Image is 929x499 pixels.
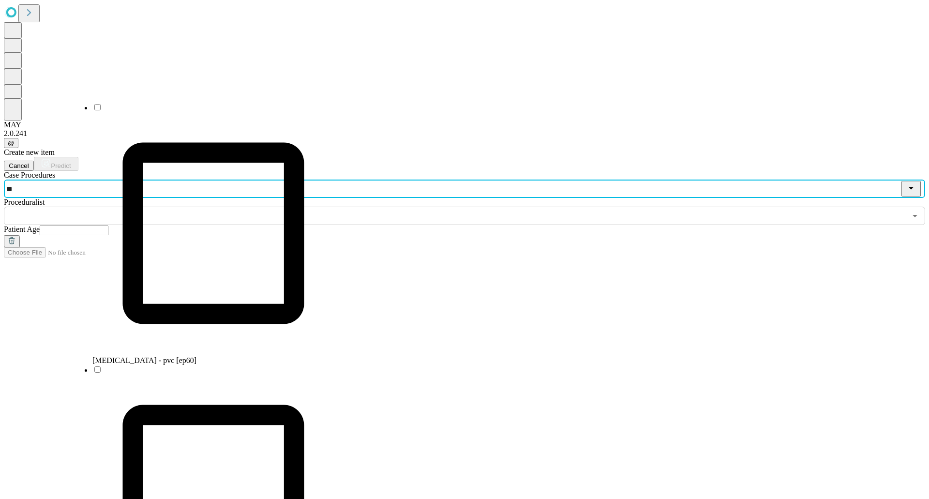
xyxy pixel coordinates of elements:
button: Open [908,209,922,223]
button: Close [901,181,921,197]
span: [MEDICAL_DATA] - pvc [ep60] [92,356,196,364]
span: Scheduled Procedure [4,171,55,179]
span: Create new item [4,148,55,156]
span: Cancel [9,162,29,169]
span: @ [8,139,15,147]
button: @ [4,138,18,148]
span: Proceduralist [4,198,45,206]
button: Predict [34,157,78,171]
div: 2.0.241 [4,129,925,138]
button: Cancel [4,161,34,171]
span: Patient Age [4,225,40,233]
span: Predict [51,162,71,169]
div: MAY [4,121,925,129]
